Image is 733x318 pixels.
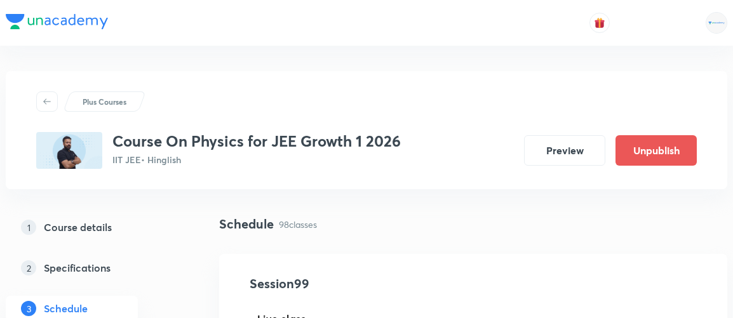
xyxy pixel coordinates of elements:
[6,255,178,281] a: 2Specifications
[279,218,317,231] p: 98 classes
[44,260,111,275] h5: Specifications
[615,135,697,166] button: Unpublish
[219,215,274,234] h4: Schedule
[589,13,610,33] button: avatar
[112,132,401,150] h3: Course On Physics for JEE Growth 1 2026
[6,215,178,240] a: 1Course details
[83,96,126,107] p: Plus Courses
[36,132,102,169] img: 812793B5-1982-4144-AE4F-2C245C2F1534_plus.png
[21,220,36,235] p: 1
[44,301,88,316] h5: Schedule
[250,274,481,293] h4: Session 99
[44,220,112,235] h5: Course details
[524,135,605,166] button: Preview
[6,14,108,29] img: Company Logo
[6,14,108,32] a: Company Logo
[706,12,727,34] img: Rahul Mishra
[21,301,36,316] p: 3
[594,17,605,29] img: avatar
[112,153,401,166] p: IIT JEE • Hinglish
[21,260,36,275] p: 2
